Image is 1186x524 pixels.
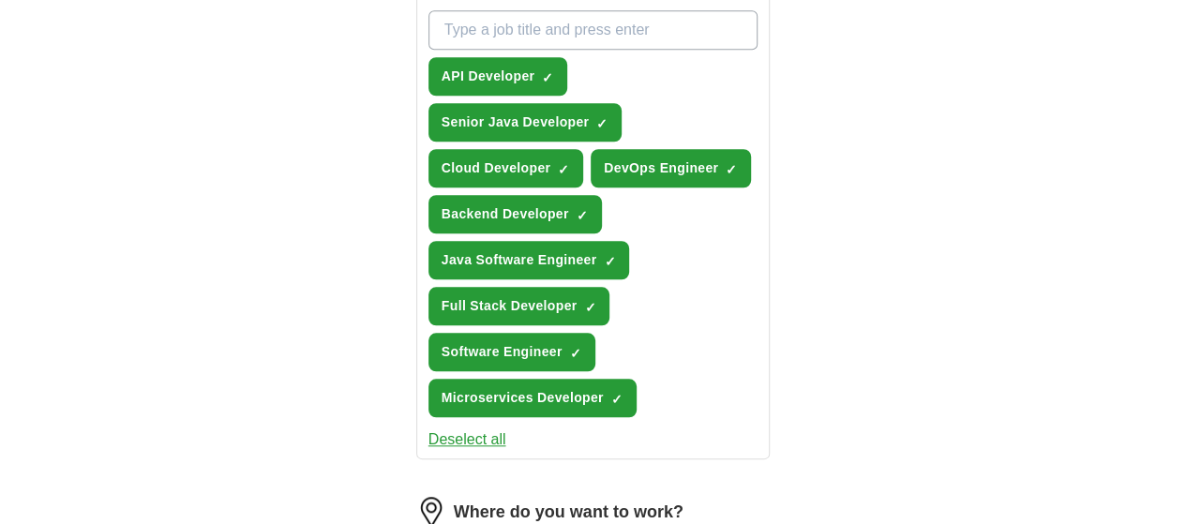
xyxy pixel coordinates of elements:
button: Microservices Developer✓ [428,379,637,417]
span: ✓ [596,116,608,131]
span: Senior Java Developer [442,112,590,132]
span: ✓ [558,162,569,177]
span: Java Software Engineer [442,250,597,270]
span: Full Stack Developer [442,296,578,316]
button: DevOps Engineer✓ [591,149,751,187]
button: Java Software Engineer✓ [428,241,630,279]
button: Full Stack Developer✓ [428,287,610,325]
span: ✓ [570,346,581,361]
span: Software Engineer [442,342,563,362]
span: API Developer [442,67,534,86]
span: Microservices Developer [442,388,604,408]
span: DevOps Engineer [604,158,718,178]
span: ✓ [584,300,595,315]
span: ✓ [577,208,588,223]
button: Senior Java Developer✓ [428,103,623,142]
span: ✓ [542,70,553,85]
button: API Developer✓ [428,57,567,96]
button: Software Engineer✓ [428,333,595,371]
span: Cloud Developer [442,158,551,178]
span: Backend Developer [442,204,569,224]
button: Deselect all [428,428,506,451]
input: Type a job title and press enter [428,10,758,50]
button: Cloud Developer✓ [428,149,584,187]
span: ✓ [604,254,615,269]
span: ✓ [611,392,623,407]
button: Backend Developer✓ [428,195,602,233]
span: ✓ [726,162,737,177]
